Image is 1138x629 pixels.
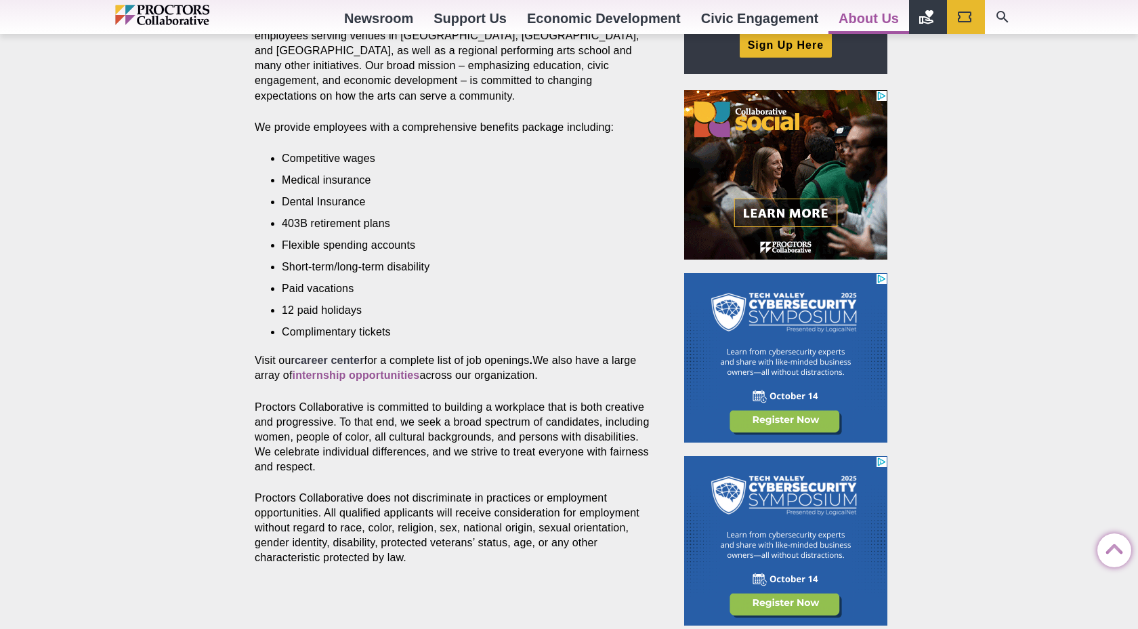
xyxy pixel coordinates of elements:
[684,90,887,260] iframe: Advertisement
[282,260,633,275] li: Short-term/long-term disability
[293,369,420,381] a: internship opportunities
[255,400,653,474] p: Proctors Collaborative is committed to building a workplace that is both creative and progressive...
[740,33,832,57] a: Sign Up Here
[282,281,633,296] li: Paid vacations
[282,173,633,188] li: Medical insurance
[255,491,653,565] p: Proctors Collaborative does not discriminate in practices or employment opportunities. All qualif...
[684,456,887,626] iframe: Advertisement
[115,5,268,25] img: Proctors logo
[255,120,653,135] p: We provide employees with a comprehensive benefits package including:
[282,238,633,253] li: Flexible spending accounts
[282,303,633,318] li: 12 paid holidays
[255,14,653,103] p: Proctors Collaborative is a regional performing arts organization with over 125 employees serving...
[1097,534,1124,561] a: Back to Top
[282,151,633,166] li: Competitive wages
[255,353,653,383] p: Visit our for a complete list of job openings We also have a large array of across our organization.
[684,273,887,443] iframe: Advertisement
[282,216,633,231] li: 403B retirement plans
[530,354,533,366] strong: .
[282,325,633,340] li: Complimentary tickets
[282,195,633,209] li: Dental Insurance
[295,354,364,366] a: career center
